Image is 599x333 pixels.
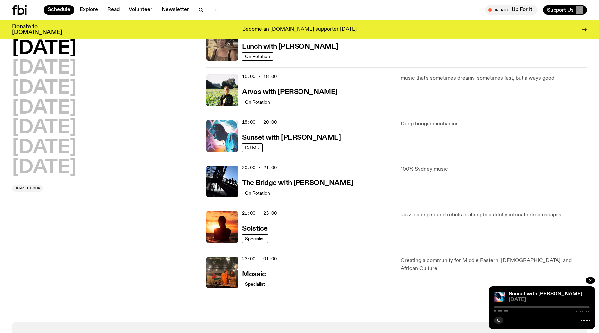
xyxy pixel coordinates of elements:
button: [DATE] [12,139,76,157]
span: 0:00:00 [494,310,508,313]
span: 20:00 - 21:00 [242,165,277,171]
a: Explore [76,5,102,15]
a: Volunteer [125,5,156,15]
span: Specialist [245,236,265,241]
button: [DATE] [12,59,76,78]
h3: Sunset with [PERSON_NAME] [242,134,341,141]
p: 100% Sydney music [401,166,587,173]
img: People climb Sydney's Harbour Bridge [206,166,238,197]
a: The Bridge with [PERSON_NAME] [242,178,353,187]
img: Simon Caldwell stands side on, looking downwards. He has headphones on. Behind him is a brightly ... [206,120,238,152]
span: On Rotation [245,190,270,195]
h3: Solstice [242,225,267,232]
h3: The Bridge with [PERSON_NAME] [242,180,353,187]
a: Sunset with [PERSON_NAME] [509,291,582,297]
h3: Donate to [DOMAIN_NAME] [12,24,62,35]
p: music that's sometimes dreamy, sometimes fast, but always good! [401,74,587,82]
span: Specialist [245,281,265,286]
span: On Rotation [245,99,270,104]
span: 15:00 - 18:00 [242,73,277,80]
h3: Mosaic [242,271,266,278]
a: Mosaic [242,270,266,278]
button: [DATE] [12,119,76,137]
span: 21:00 - 23:00 [242,210,277,216]
button: [DATE] [12,159,76,177]
p: Creating a community for Middle Eastern, [DEMOGRAPHIC_DATA], and African Culture. [401,257,587,273]
span: Support Us [547,7,574,13]
img: Simon Caldwell stands side on, looking downwards. He has headphones on. Behind him is a brightly ... [494,292,505,302]
p: Jazz leaning sound rebels crafting beautifully intricate dreamscapes. [401,211,587,219]
a: Newsletter [158,5,193,15]
h3: Arvos with [PERSON_NAME] [242,89,337,96]
a: On Rotation [242,189,273,197]
span: [DATE] [509,297,590,302]
img: A girl standing in the ocean as waist level, staring into the rise of the sun. [206,211,238,243]
span: On Rotation [245,54,270,59]
a: Arvos with [PERSON_NAME] [242,87,337,96]
a: DJ Mix [242,143,263,152]
span: DJ Mix [245,145,260,150]
button: Jump to now [12,185,43,192]
a: Specialist [242,280,268,288]
button: On AirUp For It [485,5,538,15]
button: [DATE] [12,99,76,118]
a: Specialist [242,234,268,243]
a: Lunch with [PERSON_NAME] [242,42,338,50]
button: Support Us [543,5,587,15]
h3: Lunch with [PERSON_NAME] [242,43,338,50]
span: 23:00 - 01:00 [242,256,277,262]
img: Bri is smiling and wearing a black t-shirt. She is standing in front of a lush, green field. Ther... [206,74,238,106]
p: Become an [DOMAIN_NAME] supporter [DATE] [242,27,357,33]
a: On Rotation [242,98,273,106]
button: [DATE] [12,39,76,58]
p: Deep boogie mechanics. [401,120,587,128]
button: [DATE] [12,79,76,98]
span: 18:00 - 20:00 [242,119,277,125]
a: Sunset with [PERSON_NAME] [242,133,341,141]
img: Tommy and Jono Playing at a fundraiser for Palestine [206,257,238,288]
span: Jump to now [15,186,40,190]
a: Schedule [44,5,74,15]
a: Solstice [242,224,267,232]
a: Read [103,5,124,15]
a: On Rotation [242,52,273,61]
span: -:--:-- [576,310,590,313]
